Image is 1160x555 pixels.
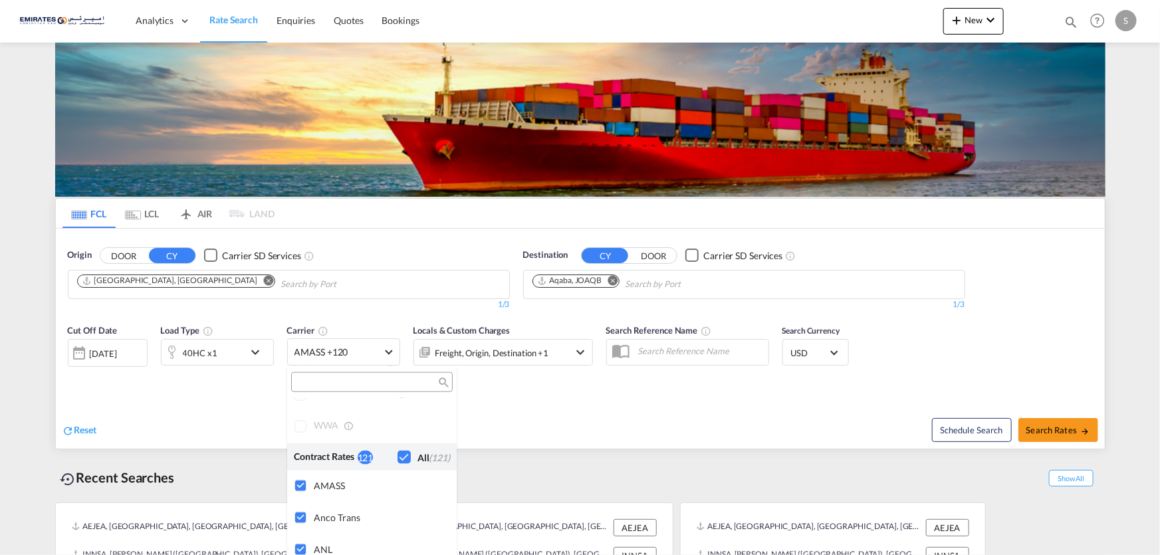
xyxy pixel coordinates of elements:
[358,451,374,465] div: 121
[314,512,446,523] div: Anco Trans
[437,378,447,388] md-icon: icon-magnify
[314,419,446,432] div: WWA
[429,452,450,463] span: (121)
[294,450,358,464] div: Contract Rates
[398,450,450,464] md-checkbox: Checkbox No Ink
[417,451,450,465] div: All
[314,544,446,555] div: ANL
[344,420,356,432] md-icon: s18 icon-information-outline
[314,480,446,491] div: AMASS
